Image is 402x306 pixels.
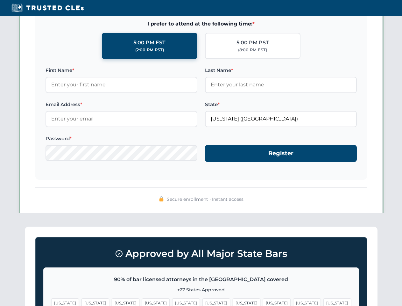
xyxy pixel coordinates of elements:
[135,47,164,53] div: (2:00 PM PST)
[133,39,166,47] div: 5:00 PM EST
[46,111,197,127] input: Enter your email
[46,67,197,74] label: First Name
[238,47,267,53] div: (8:00 PM EST)
[46,101,197,108] label: Email Address
[46,135,197,142] label: Password
[205,111,357,127] input: Florida (FL)
[205,67,357,74] label: Last Name
[51,286,351,293] p: +27 States Approved
[167,196,243,203] span: Secure enrollment • Instant access
[205,77,357,93] input: Enter your last name
[159,196,164,201] img: 🔒
[46,77,197,93] input: Enter your first name
[43,245,359,262] h3: Approved by All Major State Bars
[10,3,86,13] img: Trusted CLEs
[205,101,357,108] label: State
[51,275,351,284] p: 90% of bar licensed attorneys in the [GEOGRAPHIC_DATA] covered
[205,145,357,162] button: Register
[46,20,357,28] span: I prefer to attend at the following time:
[236,39,269,47] div: 5:00 PM PST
